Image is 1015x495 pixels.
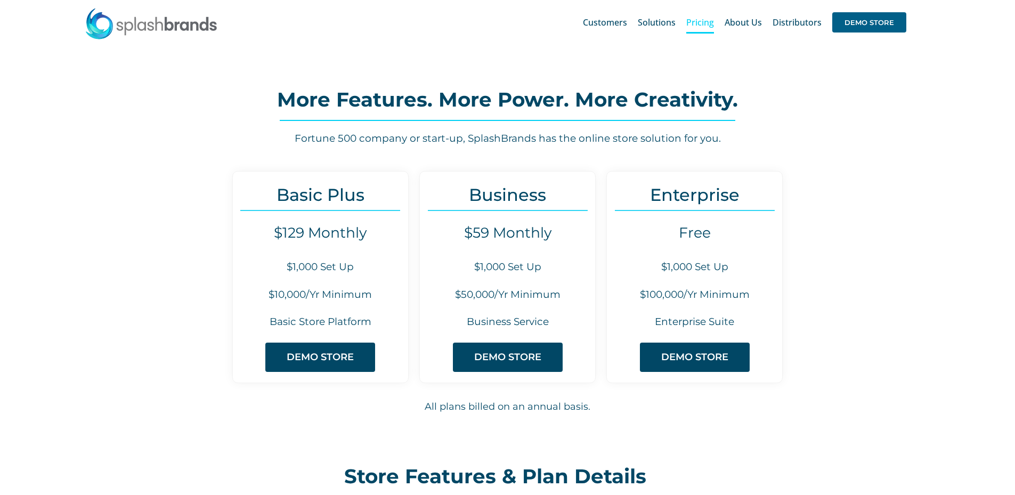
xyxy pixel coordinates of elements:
[134,89,880,110] h2: More Features. More Power. More Creativity.
[583,18,627,27] span: Customers
[233,224,408,241] h4: $129 Monthly
[832,12,906,33] span: DEMO STORE
[725,18,762,27] span: About Us
[233,315,408,329] h6: Basic Store Platform
[832,5,906,39] a: DEMO STORE
[233,260,408,274] h6: $1,000 Set Up
[265,343,375,372] a: DEMO STORE
[420,288,595,302] h6: $50,000/Yr Minimum
[85,7,218,39] img: SplashBrands.com Logo
[583,5,906,39] nav: Main Menu
[420,315,595,329] h6: Business Service
[420,224,595,241] h4: $59 Monthly
[773,5,822,39] a: Distributors
[607,288,782,302] h6: $100,000/Yr Minimum
[420,185,595,205] h3: Business
[583,5,627,39] a: Customers
[135,400,881,414] h6: All plans billed on an annual basis.
[686,18,714,27] span: Pricing
[344,466,671,487] h2: Store Features & Plan Details
[233,288,408,302] h6: $10,000/Yr Minimum
[640,343,750,372] a: DEMO STORE
[134,132,880,146] h6: Fortune 500 company or start-up, SplashBrands has the online store solution for you.
[686,5,714,39] a: Pricing
[607,224,782,241] h4: Free
[420,260,595,274] h6: $1,000 Set Up
[607,315,782,329] h6: Enterprise Suite
[453,343,563,372] a: DEMO STORE
[661,352,728,363] span: DEMO STORE
[233,185,408,205] h3: Basic Plus
[287,352,354,363] span: DEMO STORE
[773,18,822,27] span: Distributors
[607,260,782,274] h6: $1,000 Set Up
[638,18,676,27] span: Solutions
[607,185,782,205] h3: Enterprise
[474,352,541,363] span: DEMO STORE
